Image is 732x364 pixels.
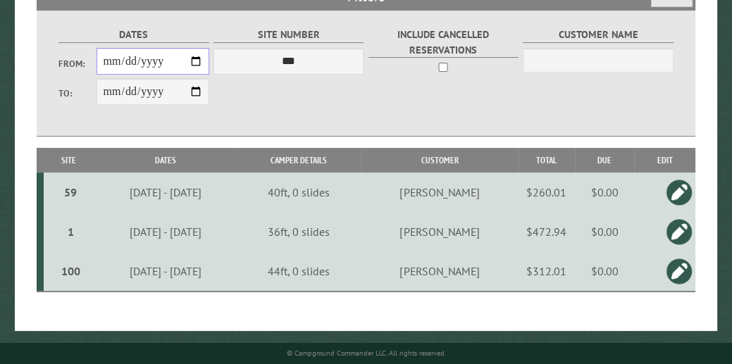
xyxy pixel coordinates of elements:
[94,148,237,172] th: Dates
[58,87,96,100] label: To:
[523,27,673,43] label: Customer Name
[58,57,96,70] label: From:
[237,148,361,172] th: Camper Details
[361,148,518,172] th: Customer
[575,212,635,251] td: $0.00
[49,264,92,278] div: 100
[361,172,518,212] td: [PERSON_NAME]
[575,251,635,291] td: $0.00
[361,212,518,251] td: [PERSON_NAME]
[519,212,575,251] td: $472.94
[575,148,635,172] th: Due
[361,251,518,291] td: [PERSON_NAME]
[519,172,575,212] td: $260.01
[49,185,92,199] div: 59
[97,185,235,199] div: [DATE] - [DATE]
[237,212,361,251] td: 36ft, 0 slides
[97,225,235,239] div: [DATE] - [DATE]
[575,172,635,212] td: $0.00
[237,251,361,291] td: 44ft, 0 slides
[44,148,94,172] th: Site
[213,27,364,43] label: Site Number
[49,225,92,239] div: 1
[58,27,209,43] label: Dates
[634,148,695,172] th: Edit
[287,349,446,358] small: © Campground Commander LLC. All rights reserved.
[97,264,235,278] div: [DATE] - [DATE]
[519,251,575,291] td: $312.01
[368,27,519,58] label: Include Cancelled Reservations
[237,172,361,212] td: 40ft, 0 slides
[519,148,575,172] th: Total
